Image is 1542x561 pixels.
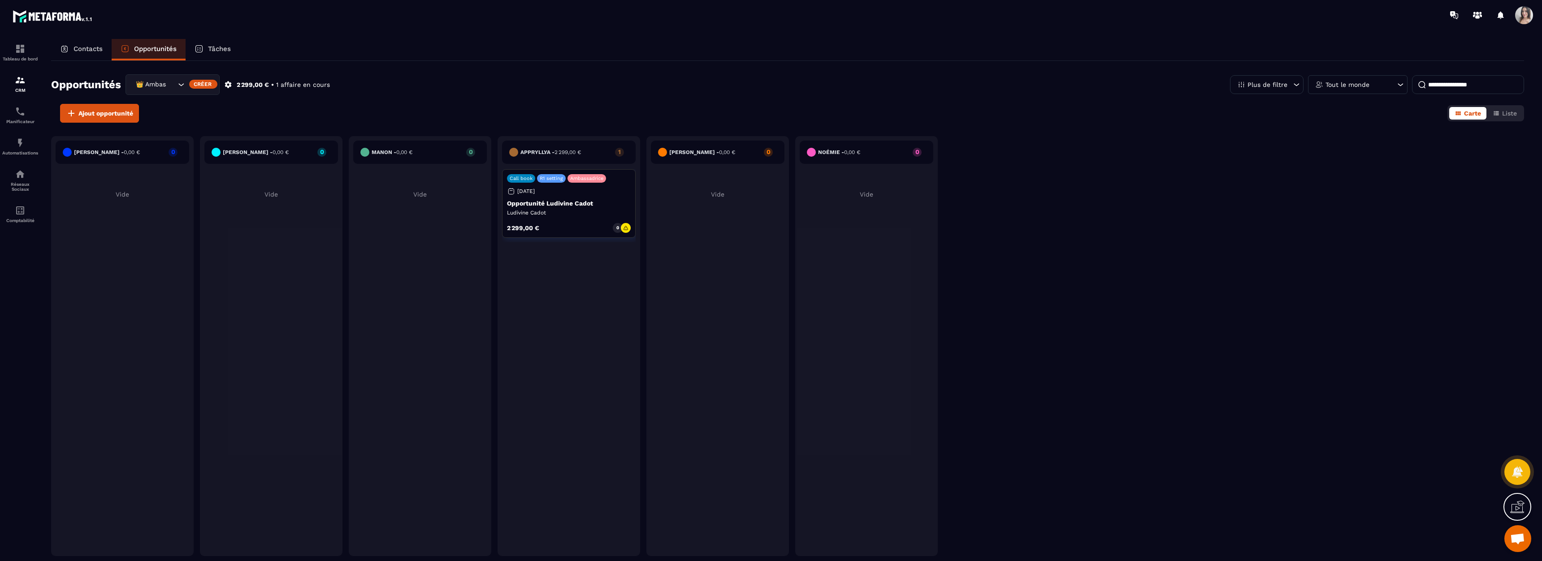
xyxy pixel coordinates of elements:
[74,45,103,53] p: Contacts
[396,149,412,155] span: 0,00 €
[276,81,330,89] p: 1 affaire en cours
[764,149,773,155] p: 0
[15,137,26,148] img: automations
[510,176,533,181] p: Call book
[800,191,933,198] p: Vide
[169,149,178,155] p: 0
[134,45,177,53] p: Opportunités
[2,88,38,93] p: CRM
[317,149,326,155] p: 0
[189,80,217,89] div: Créer
[2,119,38,124] p: Planificateur
[2,131,38,162] a: automationsautomationsAutomatisations
[1504,525,1531,552] a: Ouvrir le chat
[74,149,140,155] h6: [PERSON_NAME] -
[540,176,563,181] p: R1 setting
[15,43,26,54] img: formation
[273,149,289,155] span: 0,00 €
[570,176,603,181] p: Ambassadrice
[1487,107,1522,120] button: Liste
[507,225,539,231] p: 2 299,00 €
[271,81,274,89] p: •
[15,106,26,117] img: scheduler
[353,191,487,198] p: Vide
[167,80,176,90] input: Search for option
[186,39,240,60] a: Tâches
[51,76,121,94] h2: Opportunités
[15,75,26,86] img: formation
[112,39,186,60] a: Opportunités
[554,149,581,155] span: 2 299,00 €
[78,109,133,118] span: Ajout opportunité
[2,182,38,192] p: Réseaux Sociaux
[2,150,38,155] p: Automatisations
[466,149,475,155] p: 0
[2,37,38,68] a: formationformationTableau de bord
[1325,81,1369,88] p: Tout le monde
[223,149,289,155] h6: [PERSON_NAME] -
[237,81,269,89] p: 2 299,00 €
[15,205,26,216] img: accountant
[124,149,140,155] span: 0,00 €
[818,149,860,155] h6: Noémie -
[1449,107,1486,120] button: Carte
[615,149,624,155] p: 1
[507,200,631,207] p: Opportunité Ludivine Cadot
[208,45,231,53] p: Tâches
[2,198,38,230] a: accountantaccountantComptabilité
[134,80,167,90] span: 👑 Ambassadrices
[2,218,38,223] p: Comptabilité
[60,104,139,123] button: Ajout opportunité
[651,191,784,198] p: Vide
[844,149,860,155] span: 0,00 €
[204,191,338,198] p: Vide
[51,39,112,60] a: Contacts
[719,149,735,155] span: 0,00 €
[15,169,26,180] img: social-network
[56,191,189,198] p: Vide
[2,99,38,131] a: schedulerschedulerPlanificateur
[372,149,412,155] h6: Manon -
[126,74,220,95] div: Search for option
[669,149,735,155] h6: [PERSON_NAME] -
[2,56,38,61] p: Tableau de bord
[1502,110,1517,117] span: Liste
[616,225,619,231] p: 0
[2,162,38,198] a: social-networksocial-networkRéseaux Sociaux
[13,8,93,24] img: logo
[2,68,38,99] a: formationformationCRM
[1247,81,1287,88] p: Plus de filtre
[517,188,535,194] p: [DATE]
[913,149,922,155] p: 0
[1464,110,1481,117] span: Carte
[507,209,631,216] p: Ludivine Cadot
[520,149,581,155] h6: Appryllya -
